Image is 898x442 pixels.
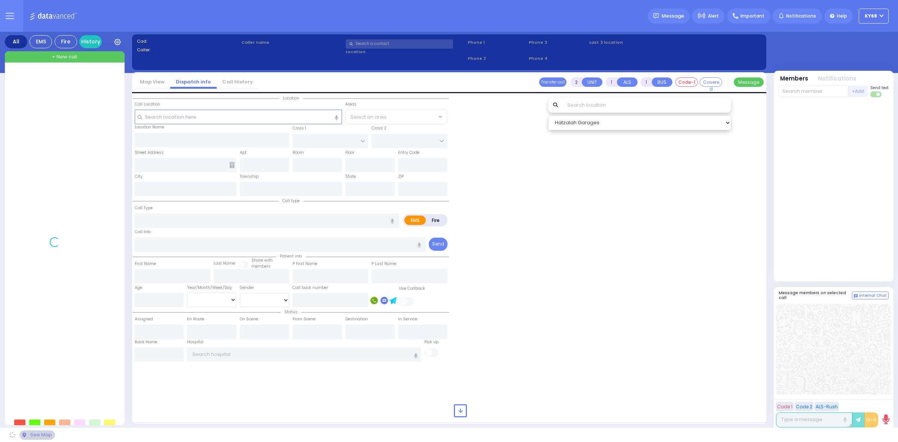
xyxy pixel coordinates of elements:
[870,85,889,91] span: Send text
[795,402,813,411] button: Code 2
[854,294,858,298] img: comment-alt.png
[399,286,425,292] label: Use Callback
[404,216,426,225] label: EMS
[398,174,404,180] label: ZIP
[652,77,672,87] button: BUS
[134,78,170,85] a: Map View
[351,113,387,121] span: Select an area
[240,150,247,156] label: Apt
[776,402,794,411] button: Code 1
[818,74,856,83] button: Notifications
[187,316,204,322] label: En Route
[135,316,153,322] label: Assigned
[346,39,453,49] input: Search a contact
[293,316,315,322] label: From Scene
[135,124,164,130] label: Location Name
[617,77,638,87] button: ALS
[662,12,684,20] span: Message
[30,11,79,21] img: Logo
[837,13,847,19] span: Help
[398,150,419,156] label: Entry Code
[137,38,239,45] label: Cad:
[293,285,328,291] label: Call back number
[135,339,157,345] label: Back Home
[539,77,566,87] button: Transfer call
[346,49,465,55] label: Location
[135,205,153,211] label: Call Type
[135,101,160,107] label: Call Location
[279,95,303,101] span: Location
[786,13,816,19] span: Notifications
[700,77,722,87] button: Covered
[424,339,439,345] label: Pick up
[372,261,396,267] label: P Last Name
[293,125,306,131] label: Cross 1
[780,74,808,83] button: Members
[870,91,882,98] label: Turn off text
[79,35,102,48] a: History
[281,309,301,315] span: Status
[582,77,602,87] button: UNIT
[398,316,417,322] label: In Service
[135,110,342,124] input: Search location here
[240,316,258,322] label: On Scene
[425,216,446,225] label: Fire
[589,39,675,46] label: Last 3 location
[779,86,849,97] input: Search member
[187,339,204,345] label: Hospital
[740,13,764,19] span: Important
[293,261,317,267] label: P First Name
[675,77,698,87] button: Code-1
[529,39,587,46] span: Phone 3
[30,35,52,48] div: EMS
[137,47,239,53] label: Caller:
[170,78,217,85] a: Dispatch info
[52,53,77,61] span: + New call
[55,35,77,48] div: Fire
[529,55,587,62] span: Phone 4
[852,292,889,300] button: Internal Chat
[468,55,526,62] span: Phone 2
[19,430,55,440] div: See map
[135,229,151,235] label: Call Info
[562,98,731,113] input: Search location
[859,9,889,24] button: ky68
[734,77,764,87] button: Message
[293,150,304,156] label: Room
[345,150,354,156] label: Floor
[135,261,156,267] label: First Name
[372,125,387,131] label: Cross 2
[214,260,235,266] label: Last Name
[187,347,421,362] input: Search hospital
[229,162,235,168] span: Other building occupants
[135,150,164,156] label: Street Address
[779,290,852,300] h5: Message members on selected call
[429,238,448,251] button: Send
[217,78,259,85] a: Call History
[135,285,142,291] label: Age
[135,174,143,180] label: City
[815,402,839,411] button: ALS-Rush
[859,293,887,298] span: Internal Chat
[345,174,356,180] label: State
[865,13,877,19] span: ky68
[251,257,273,263] small: Share with
[345,316,368,322] label: Destination
[345,101,357,107] label: Areas
[5,35,27,48] div: All
[187,285,236,291] div: Year/Month/Week/Day
[279,198,303,204] span: Call type
[241,39,343,46] label: Caller name
[708,13,719,19] span: Alert
[653,13,659,19] img: message.svg
[468,39,526,46] span: Phone 1
[251,263,271,269] span: members
[276,253,306,259] span: Patient info
[240,285,254,291] label: Gender
[240,174,259,180] label: Township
